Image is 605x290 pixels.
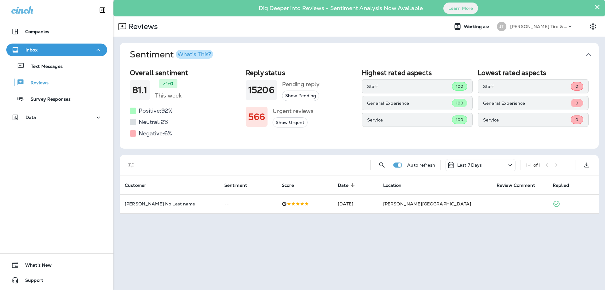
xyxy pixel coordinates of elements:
h1: 566 [248,112,265,122]
button: What's This? [176,50,213,59]
button: Survey Responses [6,92,107,105]
p: [PERSON_NAME] No Last name [125,201,214,206]
span: Support [19,278,43,285]
p: Service [483,117,571,122]
p: Survey Responses [24,97,71,103]
span: Review Comment [497,183,535,188]
button: Search Reviews [376,159,388,171]
button: Companies [6,25,107,38]
span: Customer [125,183,146,188]
h2: Lowest rated aspects [478,69,589,77]
div: What's This? [177,51,211,57]
span: [PERSON_NAME][GEOGRAPHIC_DATA] [383,201,471,207]
button: Reviews [6,76,107,89]
button: Support [6,274,107,287]
h5: Neutral: 2 % [139,117,169,127]
span: 0 [575,100,578,106]
span: Sentiment [224,182,255,188]
button: Text Messages [6,59,107,73]
h5: This week [155,91,181,101]
button: Collapse Sidebar [94,4,111,16]
td: [DATE] [333,194,378,213]
span: Date [338,183,349,188]
p: Reviews [126,22,158,31]
div: JT [497,22,506,31]
p: General Experience [367,101,452,106]
button: SentimentWhat's This? [125,43,604,66]
p: Reviews [24,80,49,86]
button: Learn More [443,3,478,14]
button: Settings [587,21,599,32]
span: 0 [575,117,578,122]
span: Replied [553,183,569,188]
span: What's New [19,263,52,270]
p: Text Messages [25,64,63,70]
h1: 15206 [248,85,274,95]
p: Dig Deeper into Reviews - Sentiment Analysis Now Available [240,7,441,9]
span: Score [282,182,302,188]
button: Export as CSV [580,159,593,171]
span: Date [338,182,357,188]
span: 0 [575,84,578,89]
p: Staff [483,84,571,89]
p: Staff [367,84,452,89]
p: Data [26,115,36,120]
div: 1 - 1 of 1 [526,163,541,168]
p: Companies [25,29,49,34]
p: Last 7 Days [457,163,482,168]
span: Working as: [464,24,491,29]
h2: Reply status [246,69,357,77]
td: -- [219,194,277,213]
button: Data [6,111,107,124]
h2: Highest rated aspects [362,69,473,77]
button: What's New [6,259,107,271]
button: Show Urgent [273,117,308,128]
span: 100 [456,117,463,122]
button: Close [594,2,600,12]
button: Inbox [6,44,107,56]
h1: Sentiment [130,49,213,60]
p: [PERSON_NAME] Tire & Auto [510,24,567,29]
h1: 81.1 [132,85,147,95]
p: Service [367,117,452,122]
h5: Urgent reviews [273,106,314,116]
button: Filters [125,159,137,171]
span: Sentiment [224,183,247,188]
p: Auto refresh [407,163,435,168]
span: 100 [456,84,463,89]
h2: Overall sentiment [130,69,241,77]
p: +0 [168,80,173,87]
h5: Pending reply [282,79,320,89]
span: 100 [456,100,463,106]
span: Customer [125,182,154,188]
button: Show Pending [282,91,319,101]
p: Inbox [26,47,37,52]
span: Location [383,182,410,188]
h5: Negative: 6 % [139,128,172,139]
h5: Positive: 92 % [139,106,173,116]
span: Replied [553,182,577,188]
span: Score [282,183,294,188]
div: SentimentWhat's This? [120,66,599,149]
p: General Experience [483,101,571,106]
span: Review Comment [497,182,543,188]
span: Location [383,183,401,188]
